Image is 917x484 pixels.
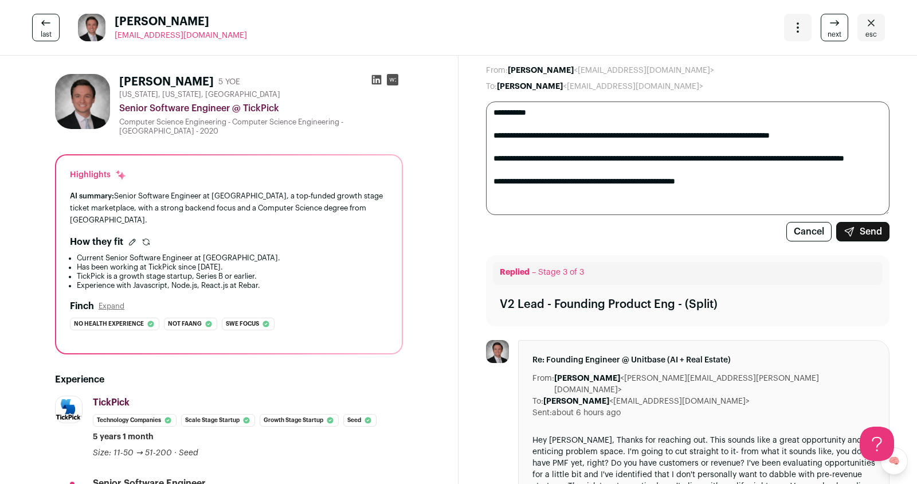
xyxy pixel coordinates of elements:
[56,399,82,420] img: 52ae7076202495ee433a5cc8bb31b5656d429d50b0294957dedd4cc3042aff60.jpg
[552,407,621,419] dd: about 6 hours ago
[115,14,247,30] span: [PERSON_NAME]
[865,30,877,39] span: esc
[174,447,177,459] span: ·
[77,253,388,263] li: Current Senior Software Engineer at [GEOGRAPHIC_DATA].
[55,373,403,387] h2: Experience
[218,76,240,88] div: 5 YOE
[70,169,127,181] div: Highlights
[497,83,563,91] b: [PERSON_NAME]
[497,81,703,92] dd: <[EMAIL_ADDRESS][DOMAIN_NAME]>
[554,373,875,396] dd: <[PERSON_NAME][EMAIL_ADDRESS][PERSON_NAME][DOMAIN_NAME]>
[70,190,388,226] div: Senior Software Engineer at [GEOGRAPHIC_DATA], a top-funded growth stage ticket marketplace, with...
[500,268,530,276] span: Replied
[99,302,124,311] button: Expand
[500,296,718,313] div: V2 Lead - Founding Product Eng - (Split)
[554,374,620,382] b: [PERSON_NAME]
[77,272,388,281] li: TickPick is a growth stage startup, Series B or earlier.
[786,222,832,241] button: Cancel
[260,414,339,427] li: Growth Stage Startup
[32,14,60,41] a: last
[119,102,403,115] div: Senior Software Engineer @ TickPick
[93,414,177,427] li: Technology Companies
[543,396,750,407] dd: <[EMAIL_ADDRESS][DOMAIN_NAME]>
[532,373,554,396] dt: From:
[532,396,543,407] dt: To:
[168,318,202,330] span: Not faang
[226,318,259,330] span: Swe focus
[532,407,552,419] dt: Sent:
[78,14,105,41] img: 6bfc1cc415342d25aeac9c1e58f25e29d9ca08c9c94df2e7ff81cc7a64ce8ec4
[55,74,110,129] img: 6bfc1cc415342d25aeac9c1e58f25e29d9ca08c9c94df2e7ff81cc7a64ce8ec4
[532,354,875,366] span: Re: Founding Engineer @ Unitbase (AI + Real Estate)
[486,81,497,92] dt: To:
[115,30,247,41] a: [EMAIL_ADDRESS][DOMAIN_NAME]
[70,299,94,313] h2: Finch
[181,414,255,427] li: Scale Stage Startup
[93,431,154,443] span: 5 years 1 month
[119,118,403,136] div: Computer Science Engineering - Computer Science Engineering - [GEOGRAPHIC_DATA] - 2020
[508,65,714,76] dd: <[EMAIL_ADDRESS][DOMAIN_NAME]>
[857,14,885,41] a: Close
[93,449,172,457] span: Size: 11-50 → 51-200
[880,447,908,475] a: 🧠
[836,222,889,241] button: Send
[77,281,388,290] li: Experience with Javascript, Node.js, React.js at Rebar.
[77,263,388,272] li: Has been working at TickPick since [DATE].
[119,90,280,99] span: [US_STATE], [US_STATE], [GEOGRAPHIC_DATA]
[486,340,509,363] img: 6bfc1cc415342d25aeac9c1e58f25e29d9ca08c9c94df2e7ff81cc7a64ce8ec4
[93,398,130,407] span: TickPick
[70,235,123,249] h2: How they fit
[486,65,508,76] dt: From:
[115,32,247,40] span: [EMAIL_ADDRESS][DOMAIN_NAME]
[784,14,812,41] button: Open dropdown
[543,397,609,405] b: [PERSON_NAME]
[860,427,894,461] iframe: Help Scout Beacon - Open
[532,268,536,276] span: –
[538,268,584,276] span: Stage 3 of 3
[821,14,848,41] a: next
[343,414,377,427] li: Seed
[119,74,214,90] h1: [PERSON_NAME]
[508,67,574,75] b: [PERSON_NAME]
[41,30,52,39] span: last
[828,30,841,39] span: next
[74,318,144,330] span: No health experience
[179,449,198,457] span: Seed
[70,192,114,200] span: AI summary:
